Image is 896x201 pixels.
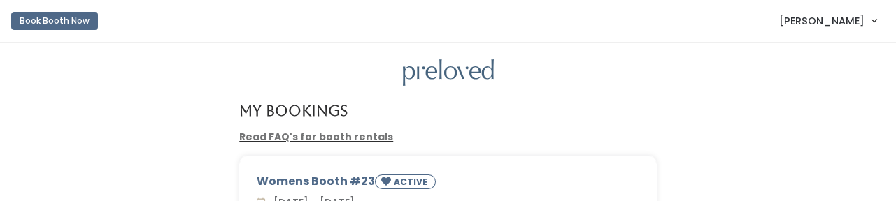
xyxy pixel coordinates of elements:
[239,130,393,144] a: Read FAQ's for booth rentals
[394,176,430,188] small: ACTIVE
[779,13,865,29] span: [PERSON_NAME]
[239,103,348,119] h4: My Bookings
[257,173,639,195] div: Womens Booth #23
[403,59,494,87] img: preloved logo
[11,12,98,30] button: Book Booth Now
[765,6,890,36] a: [PERSON_NAME]
[11,6,98,36] a: Book Booth Now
